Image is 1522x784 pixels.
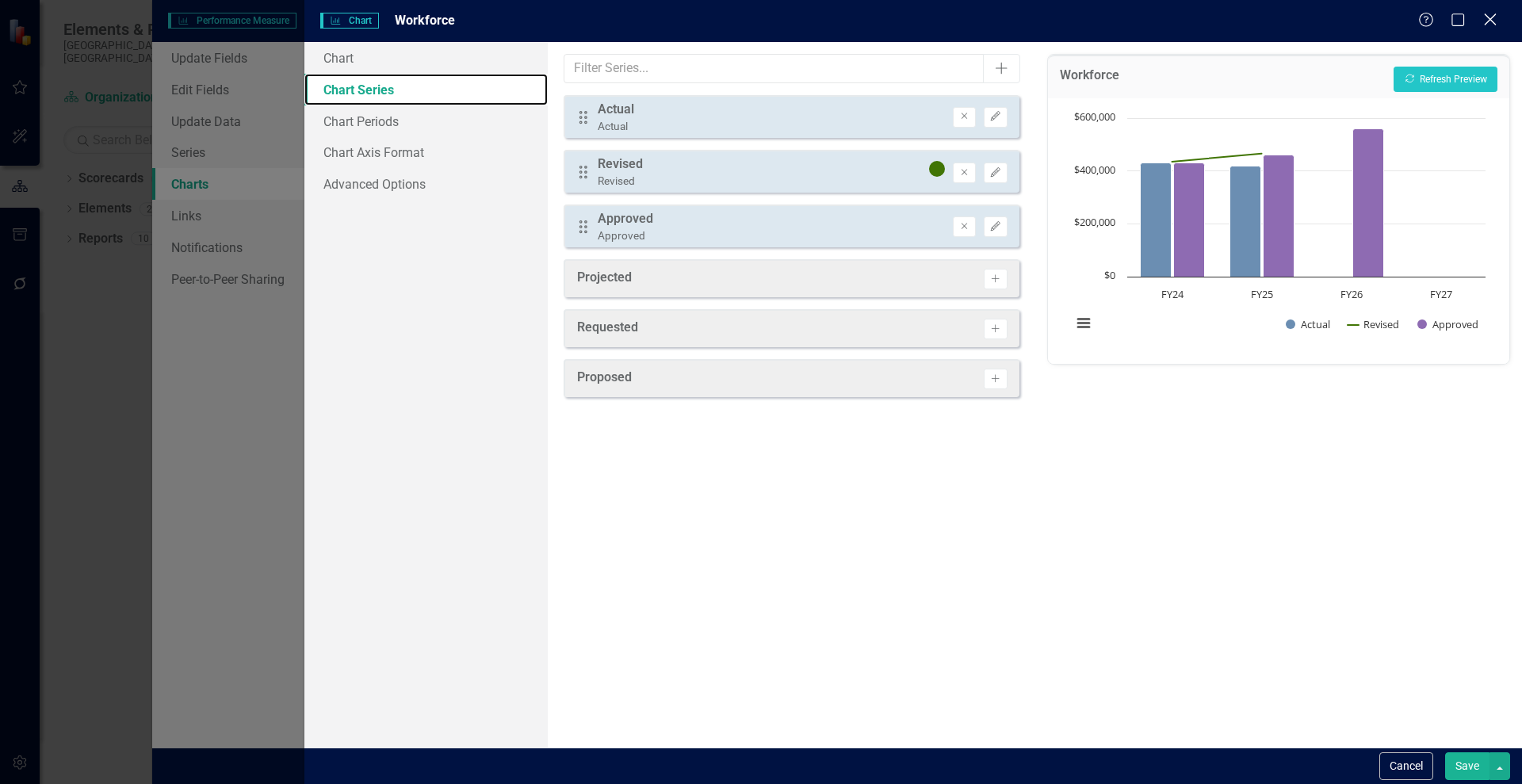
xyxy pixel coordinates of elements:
[1104,268,1115,282] text: $0
[304,74,548,105] a: Chart Series
[577,269,632,291] div: Projected
[598,174,643,189] div: Revised
[1074,109,1115,124] text: $600,000
[1286,317,1330,331] button: Show Actual
[598,119,634,134] div: Actual
[1073,312,1095,335] button: View chart menu, Chart
[395,13,455,28] span: Workforce
[598,155,643,174] div: Revised
[304,42,548,74] a: Chart
[1417,317,1478,331] button: Show Approved
[577,369,632,391] div: Proposed
[304,136,548,168] a: Chart Axis Format
[1173,118,1441,277] g: Approved, series 3 of 3. Bar series with 4 bars.
[1379,752,1433,780] button: Cancel
[1229,166,1260,277] path: FY25, 419,606. Actual.
[1060,68,1119,87] h3: Workforce
[1445,752,1489,780] button: Save
[598,228,653,243] div: Approved
[564,54,985,83] input: Filter Series...
[1173,163,1204,277] path: FY24, 431,455. Approved.
[1429,287,1451,301] text: FY27
[1250,287,1272,301] text: FY25
[1140,163,1171,277] path: FY24, 431,503. Actual.
[1161,287,1184,301] text: FY24
[1140,118,1441,277] g: Actual, series 1 of 3. Bar series with 4 bars.
[577,319,638,341] div: Requested
[1394,67,1497,92] button: Refresh Preview
[598,101,634,119] div: Actual
[598,210,653,228] div: Approved
[1064,110,1493,348] svg: Interactive chart
[1074,215,1115,229] text: $200,000
[1340,287,1362,301] text: FY26
[1352,128,1383,277] path: FY26, 558,310. Approved.
[304,168,548,200] a: Advanced Options
[1064,110,1493,348] div: Chart. Highcharts interactive chart.
[320,13,379,29] span: Chart
[1074,163,1115,177] text: $400,000
[1348,317,1400,331] button: Show Revised
[304,105,548,137] a: Chart Periods
[1263,155,1294,277] path: FY25, 461,410. Approved.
